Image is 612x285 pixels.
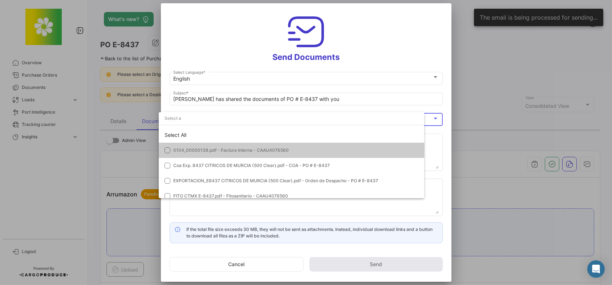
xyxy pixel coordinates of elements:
[173,178,378,183] span: EXPORTACION_E8437 CITRICOS DE MURCIA (500 Clear).pdf - Orden de Despacho - PO # E-8437
[173,163,330,168] span: Coa Exp. 8437 CITRICOS DE MURCIA (500 Clear).pdf - COA - PO # E-8437
[173,147,289,153] span: 0104_00000138.pdf - Factura Interna - CAAU4076560
[159,127,424,143] div: Select All
[173,193,288,199] span: FITO CTMX E-8437.pdf - Fitosanitario - CAAU4076560
[587,260,605,278] div: Abrir Intercom Messenger
[159,112,424,125] input: dropdown search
